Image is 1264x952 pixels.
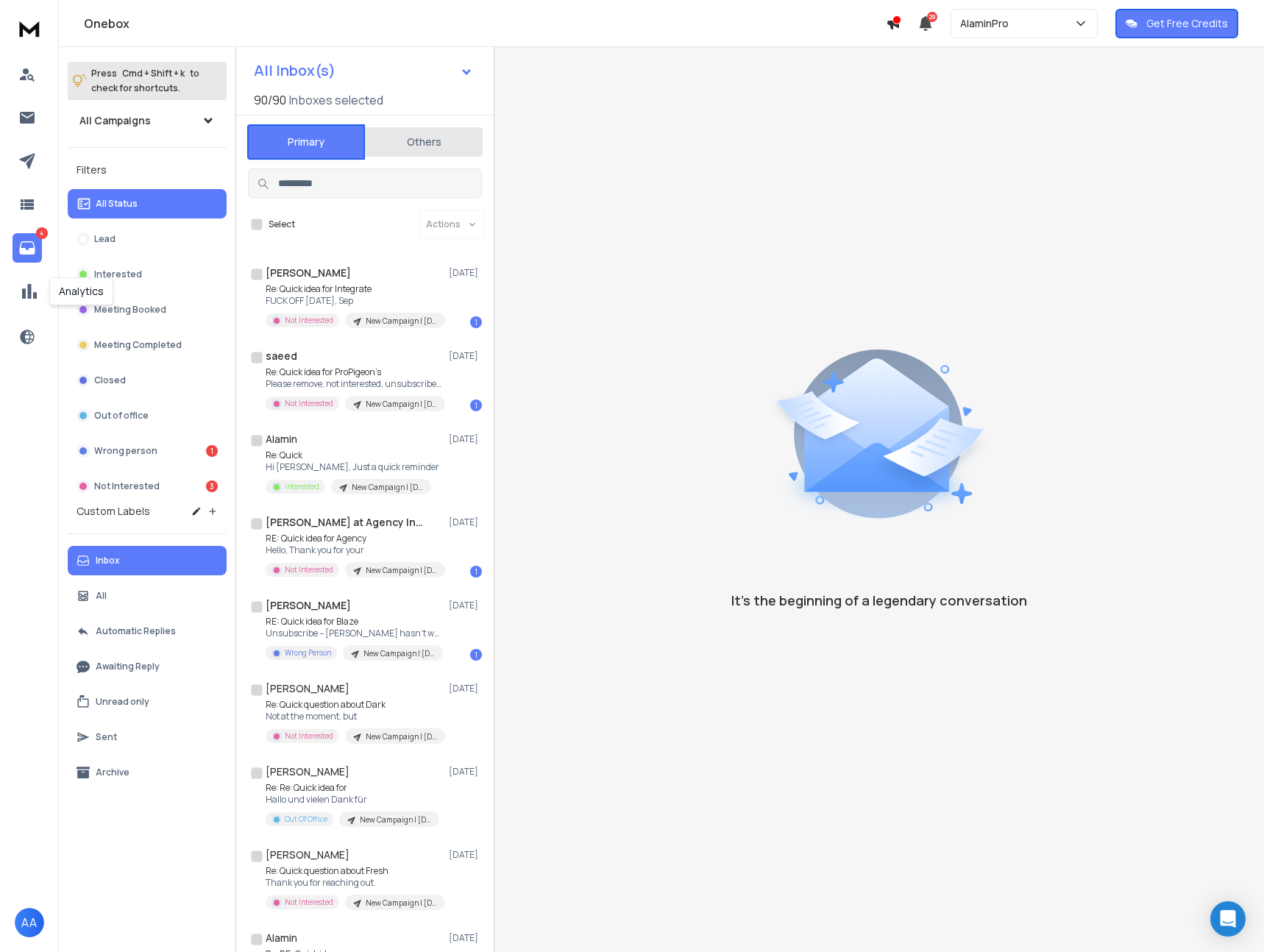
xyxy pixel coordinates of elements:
h3: Filters [68,160,227,180]
p: Hello, Thank you for your [266,544,442,556]
p: [DATE] [449,350,482,362]
p: [DATE] [449,932,482,944]
div: 1 [470,399,482,411]
span: Cmd + Shift + k [120,65,187,82]
img: logo [15,15,44,42]
p: New Campaign | [DATE] | EU [366,731,436,742]
p: Not Interested [285,315,333,326]
p: Not Interested [285,564,333,575]
p: Closed [94,374,126,386]
h1: [PERSON_NAME] [266,266,351,280]
p: [DATE] [449,600,482,611]
p: Not Interested [285,731,333,742]
h3: Inboxes selected [289,91,383,109]
button: Sent [68,722,227,752]
p: Archive [96,767,129,778]
p: Not Interested [285,897,333,908]
button: Inbox [68,546,227,575]
p: Please remove, not interested, unsubscribe [[URL][DOMAIN_NAME][SECURITY_DATA]] On [266,378,442,390]
p: Sent [96,731,117,743]
p: Lead [94,233,116,245]
p: Re: Quick question about Fresh [266,865,442,877]
h1: saeed [266,349,297,363]
p: Unread only [96,696,149,708]
h1: All Inbox(s) [254,63,335,78]
div: Analytics [49,277,113,305]
button: Unread only [68,687,227,717]
p: Thank you for reaching out. [266,877,442,889]
span: 29 [927,12,937,22]
button: Wrong person1 [68,436,227,466]
p: It’s the beginning of a legendary conversation [731,590,1027,611]
p: Not at the moment, but [266,711,442,722]
p: Hallo und vielen Dank für [266,794,439,806]
p: Interested [94,269,142,280]
button: Lead [68,224,227,254]
div: 1 [470,649,482,661]
p: New Campaign | [DATE] | EU [360,814,430,825]
p: Re: Quick question about Dark [266,699,442,711]
p: Re: Quick [266,450,439,461]
p: New Campaign | [DATE] | EU [366,565,436,576]
button: Interested [68,260,227,289]
p: Out of office [94,410,149,422]
p: [DATE] [449,766,482,778]
p: AlaminPro [960,16,1015,31]
h1: [PERSON_NAME] [266,598,351,613]
button: Out of office [68,401,227,430]
p: All [96,590,107,602]
p: Inbox [96,555,120,566]
button: Get Free Credits [1115,9,1238,38]
a: 4 [13,233,42,263]
h1: Alamin [266,432,297,447]
p: [DATE] [449,849,482,861]
button: Automatic Replies [68,617,227,646]
p: Re: Quick idea for Integrate [266,283,442,295]
div: 1 [470,316,482,328]
h1: All Campaigns [79,113,151,128]
p: Not Interested [94,480,160,492]
p: Re: Re: Quick idea for [266,782,439,794]
button: Meeting Completed [68,330,227,360]
button: AA [15,908,44,937]
p: Hi [PERSON_NAME], Just a quick reminder [266,461,439,473]
p: Meeting Booked [94,304,166,316]
h1: [PERSON_NAME] [266,848,349,862]
p: Wrong person [94,445,157,457]
p: RE: Quick idea for Agency [266,533,442,544]
p: 4 [36,227,48,239]
div: 1 [206,445,218,457]
p: [DATE] [449,433,482,445]
h1: [PERSON_NAME] [266,764,349,779]
h1: [PERSON_NAME] [266,681,349,696]
p: Unsubscribe – [PERSON_NAME] hasn’t worked [266,628,442,639]
div: 1 [470,566,482,578]
button: All Campaigns [68,106,227,135]
p: Re: Quick idea for ProPigeon’s [266,366,442,378]
p: [DATE] [449,516,482,528]
label: Select [269,219,295,230]
button: Not Interested3 [68,472,227,501]
p: Get Free Credits [1146,16,1228,31]
button: Awaiting Reply [68,652,227,681]
p: FUCK OFF [DATE], Sep [266,295,442,307]
button: All Inbox(s) [242,56,485,85]
div: 3 [206,480,218,492]
button: Primary [247,124,365,160]
span: 90 / 90 [254,91,286,109]
p: [DATE] [449,267,482,279]
p: New Campaign | [DATE] [352,482,422,493]
button: All [68,581,227,611]
p: New Campaign | [DATE] [366,898,436,909]
button: Others [365,126,483,158]
p: Out Of Office [285,814,327,825]
p: Not Interested [285,398,333,409]
h3: Custom Labels [77,504,150,519]
button: All Status [68,189,227,219]
button: Meeting Booked [68,295,227,324]
div: Open Intercom Messenger [1210,901,1246,937]
p: Press to check for shortcuts. [91,66,199,96]
p: Wrong Person [285,647,331,658]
